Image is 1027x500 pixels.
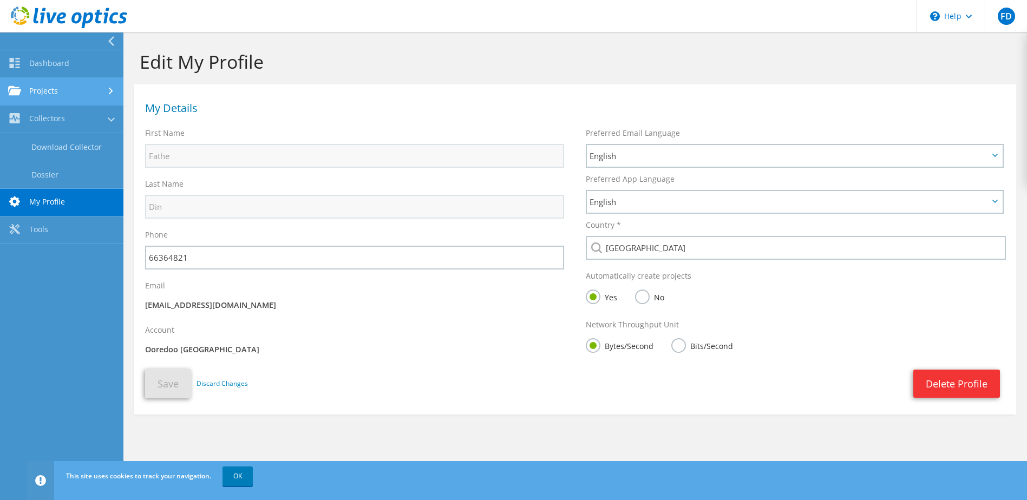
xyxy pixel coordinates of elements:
[145,344,564,356] p: Ooredoo [GEOGRAPHIC_DATA]
[590,195,989,208] span: English
[586,319,679,330] label: Network Throughput Unit
[145,229,168,240] label: Phone
[223,466,253,486] a: OK
[66,471,211,481] span: This site uses cookies to track your navigation.
[586,220,621,231] label: Country *
[590,149,989,162] span: English
[998,8,1015,25] span: FD
[145,128,185,139] label: First Name
[197,378,248,390] a: Discard Changes
[586,174,675,185] label: Preferred App Language
[145,299,564,311] p: [EMAIL_ADDRESS][DOMAIN_NAME]
[145,103,1000,114] h1: My Details
[586,271,691,281] label: Automatically create projects
[586,338,653,352] label: Bytes/Second
[145,369,191,398] button: Save
[145,179,184,189] label: Last Name
[930,11,940,21] svg: \n
[145,280,165,291] label: Email
[671,338,733,352] label: Bits/Second
[586,290,617,303] label: Yes
[145,325,174,335] label: Account
[586,128,680,139] label: Preferred Email Language
[140,50,1005,73] h1: Edit My Profile
[635,290,664,303] label: No
[913,370,1000,398] a: Delete Profile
